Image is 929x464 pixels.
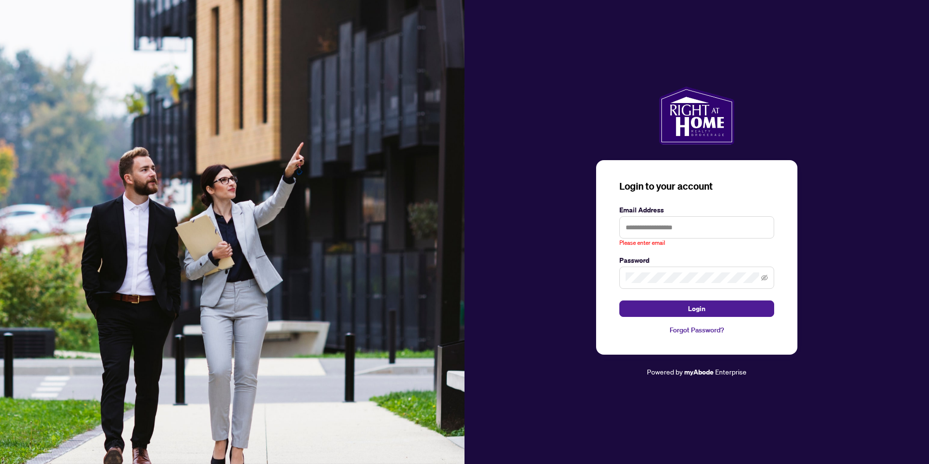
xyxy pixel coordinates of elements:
[761,274,768,281] span: eye-invisible
[647,367,683,376] span: Powered by
[715,367,747,376] span: Enterprise
[659,87,734,145] img: ma-logo
[619,255,774,266] label: Password
[619,239,665,248] span: Please enter email
[688,301,705,316] span: Login
[684,367,714,377] a: myAbode
[619,300,774,317] button: Login
[619,180,774,193] h3: Login to your account
[619,205,774,215] label: Email Address
[619,325,774,335] a: Forgot Password?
